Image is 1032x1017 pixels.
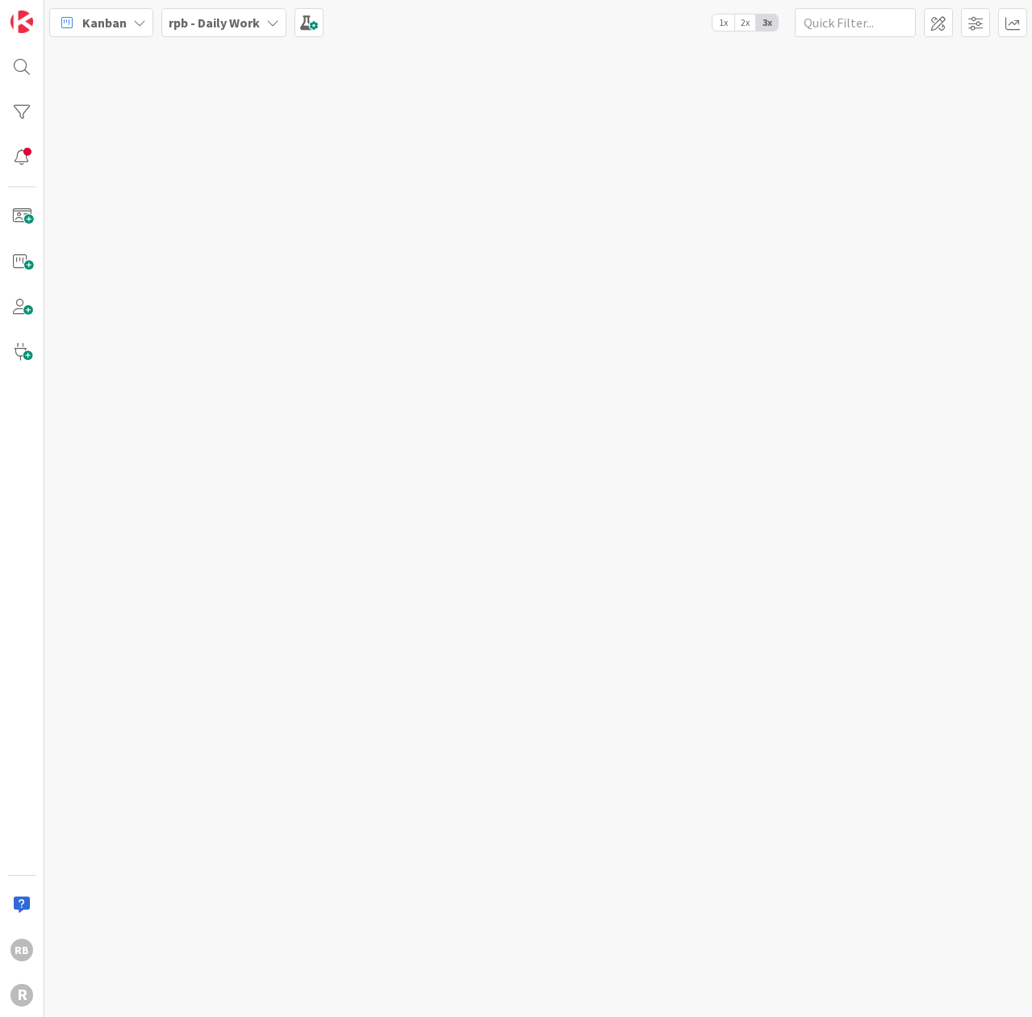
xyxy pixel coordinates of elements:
b: rpb - Daily Work [169,15,260,31]
input: Quick Filter... [795,8,916,37]
span: 3x [756,15,778,31]
div: R [10,984,33,1007]
span: Kanban [82,13,127,32]
img: Visit kanbanzone.com [10,10,33,33]
div: RB [10,939,33,961]
span: 1x [712,15,734,31]
span: 2x [734,15,756,31]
